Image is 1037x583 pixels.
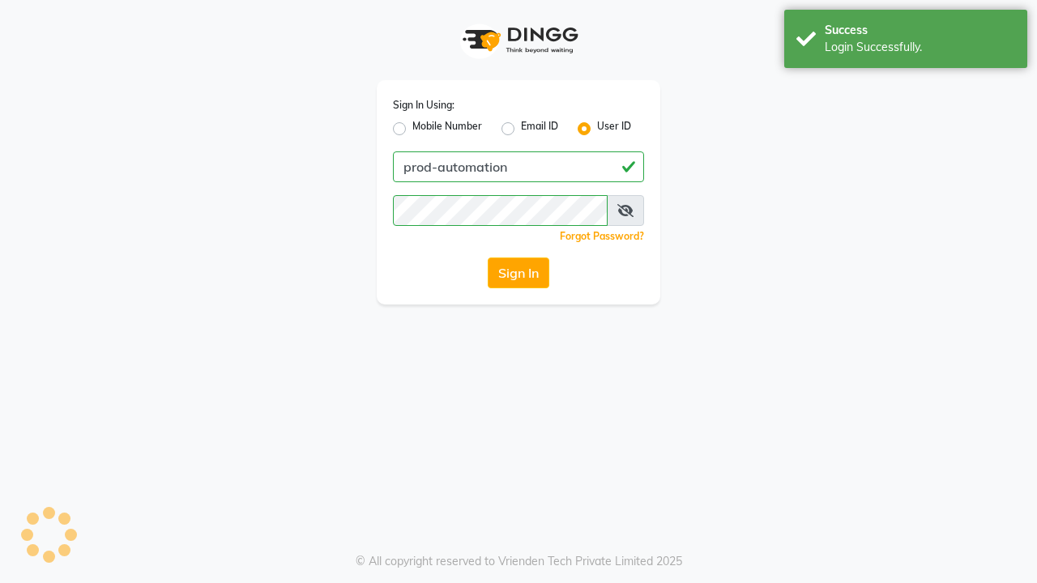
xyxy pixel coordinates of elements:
[825,22,1015,39] div: Success
[412,119,482,138] label: Mobile Number
[488,257,549,288] button: Sign In
[560,230,644,242] a: Forgot Password?
[597,119,631,138] label: User ID
[521,119,558,138] label: Email ID
[454,16,583,64] img: logo1.svg
[393,98,454,113] label: Sign In Using:
[393,195,608,226] input: Username
[825,39,1015,56] div: Login Successfully.
[393,151,644,182] input: Username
